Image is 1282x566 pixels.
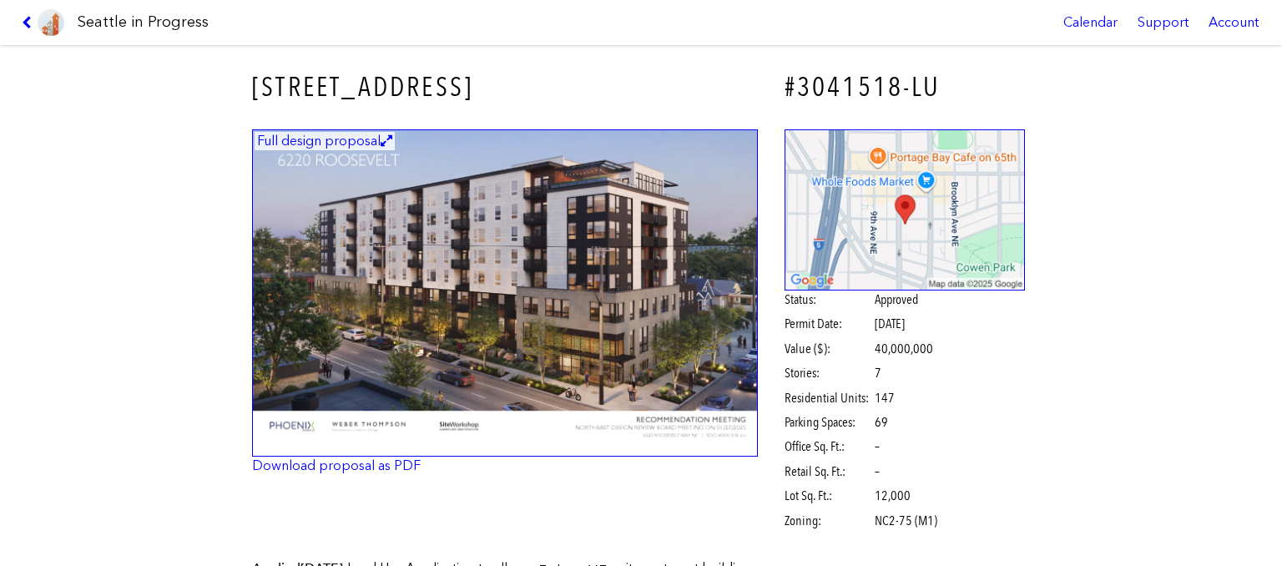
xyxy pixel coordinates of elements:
[785,340,872,358] span: Value ($):
[875,291,918,309] span: Approved
[785,129,1026,291] img: staticmap
[875,462,880,481] span: –
[785,68,1026,106] h4: #3041518-LU
[252,129,758,457] img: 1.jpg
[252,68,758,106] h3: [STREET_ADDRESS]
[875,389,895,407] span: 147
[875,437,880,456] span: –
[785,437,872,456] span: Office Sq. Ft.:
[252,129,758,457] a: Full design proposal
[785,364,872,382] span: Stories:
[255,132,395,150] figcaption: Full design proposal
[252,457,421,473] a: Download proposal as PDF
[875,316,905,331] span: [DATE]
[785,413,872,432] span: Parking Spaces:
[875,364,881,382] span: 7
[785,462,872,481] span: Retail Sq. Ft.:
[875,340,933,358] span: 40,000,000
[785,315,872,333] span: Permit Date:
[78,12,209,33] h1: Seattle in Progress
[875,512,937,530] span: NC2-75 (M1)
[785,487,872,505] span: Lot Sq. Ft.:
[785,512,872,530] span: Zoning:
[875,487,911,505] span: 12,000
[785,389,872,407] span: Residential Units:
[38,9,64,36] img: favicon-96x96.png
[875,413,888,432] span: 69
[785,291,872,309] span: Status:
